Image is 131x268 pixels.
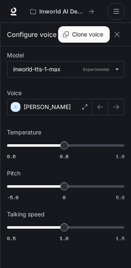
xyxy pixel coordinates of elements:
[7,211,45,217] p: Talking speed
[63,194,65,201] span: 0
[108,3,124,20] button: open drawer
[27,3,98,20] button: All workspaces
[7,30,56,39] p: Configure voice
[39,8,85,15] p: Inworld AI Demos
[81,66,111,73] p: Experimental
[13,65,111,73] div: inworld-tts-1-max
[116,235,124,242] span: 1.5
[60,153,68,160] span: 0.8
[7,61,124,77] div: inworld-tts-1-maxExperimental
[24,103,71,111] p: [PERSON_NAME]
[7,194,18,201] span: -5.0
[58,26,110,43] button: Clone voice
[7,90,22,96] p: Voice
[7,170,20,176] p: Pitch
[7,235,16,242] span: 0.5
[116,153,124,160] span: 1.0
[7,153,16,160] span: 0.6
[60,235,68,242] span: 1.0
[7,52,24,58] p: Model
[116,194,124,201] span: 5.0
[7,129,41,135] p: Temperature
